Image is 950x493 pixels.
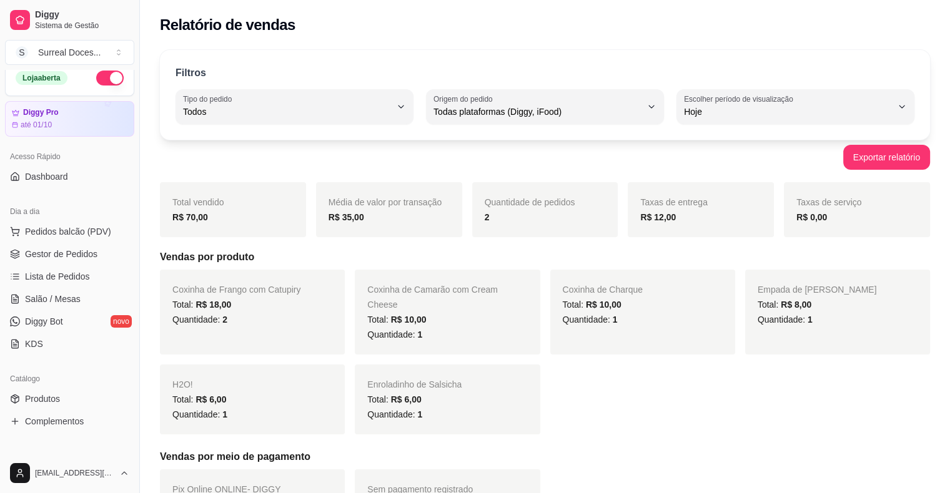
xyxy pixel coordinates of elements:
div: Loja aberta [16,71,67,85]
button: Select a team [5,40,134,65]
a: Dashboard [5,167,134,187]
p: Filtros [176,66,206,81]
span: Hoje [684,105,892,118]
span: Sistema de Gestão [35,21,129,31]
button: Tipo do pedidoTodos [176,89,413,124]
span: Enroladinho de Salsicha [367,379,462,389]
a: Gestor de Pedidos [5,244,134,264]
span: Complementos [25,415,84,427]
span: 2 [222,315,227,325]
button: Origem do pedidoTodas plataformas (Diggy, iFood) [426,89,664,124]
span: Quantidade: [172,409,227,419]
span: KDS [25,338,43,350]
span: Diggy [35,9,129,21]
label: Tipo do pedido [183,94,236,104]
div: Dia a dia [5,202,134,222]
span: Gestor de Pedidos [25,248,97,260]
span: R$ 18,00 [195,300,231,310]
span: Média de valor por transação [329,197,442,207]
div: Catálogo [5,369,134,389]
span: 1 [417,329,422,339]
article: até 01/10 [21,120,52,130]
strong: R$ 12,00 [640,212,676,222]
span: R$ 6,00 [195,394,226,404]
a: Salão / Mesas [5,289,134,309]
a: Produtos [5,389,134,409]
span: Total: [563,300,621,310]
label: Origem do pedido [433,94,497,104]
span: Coxinha de Frango com Catupiry [172,285,300,295]
span: Quantidade: [758,315,813,325]
strong: R$ 35,00 [329,212,364,222]
span: Quantidade de pedidos [485,197,575,207]
span: Dashboard [25,170,68,183]
span: R$ 10,00 [391,315,427,325]
label: Escolher período de visualização [684,94,797,104]
span: Taxas de entrega [640,197,707,207]
span: H2O! [172,379,193,389]
strong: R$ 70,00 [172,212,208,222]
span: Total: [172,300,231,310]
span: Total: [367,394,421,404]
a: Lista de Pedidos [5,266,134,286]
span: Total: [367,315,426,325]
span: S [16,46,28,59]
span: Empada de [PERSON_NAME] [758,285,877,295]
span: Quantidade: [367,409,422,419]
a: DiggySistema de Gestão [5,5,134,35]
h2: Relatório de vendas [160,15,295,35]
a: Diggy Proaté 01/10 [5,101,134,137]
span: Coxinha de Charque [563,285,643,295]
span: Salão / Mesas [25,293,81,305]
span: Coxinha de Camarão com Cream Cheese [367,285,498,310]
span: Produtos [25,393,60,405]
span: Quantidade: [563,315,618,325]
h5: Vendas por produto [160,250,930,265]
h5: Vendas por meio de pagamento [160,449,930,464]
strong: R$ 0,00 [796,212,827,222]
span: Taxas de serviço [796,197,861,207]
article: Diggy Pro [23,108,59,117]
span: R$ 8,00 [781,300,811,310]
span: 1 [222,409,227,419]
span: Todas plataformas (Diggy, iFood) [433,105,641,118]
button: Exportar relatório [843,145,930,170]
span: Pedidos balcão (PDV) [25,225,111,238]
span: R$ 10,00 [586,300,621,310]
span: Relatórios [10,451,44,461]
strong: 2 [485,212,490,222]
span: [EMAIL_ADDRESS][DOMAIN_NAME] [35,468,114,478]
div: Surreal Doces ... [38,46,101,59]
span: Total: [758,300,811,310]
span: Total: [172,394,226,404]
span: R$ 6,00 [391,394,422,404]
span: Quantidade: [172,315,227,325]
button: [EMAIL_ADDRESS][DOMAIN_NAME] [5,458,134,488]
span: Diggy Bot [25,315,63,328]
span: Lista de Pedidos [25,270,90,283]
a: Complementos [5,411,134,431]
span: 1 [613,315,618,325]
button: Escolher período de visualizaçãoHoje [676,89,914,124]
a: Diggy Botnovo [5,311,134,331]
span: 1 [808,315,813,325]
span: Todos [183,105,391,118]
button: Alterar Status [96,71,124,85]
span: 1 [417,409,422,419]
span: Total vendido [172,197,224,207]
span: Quantidade: [367,329,422,339]
a: KDS [5,334,134,354]
div: Acesso Rápido [5,147,134,167]
button: Pedidos balcão (PDV) [5,222,134,242]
